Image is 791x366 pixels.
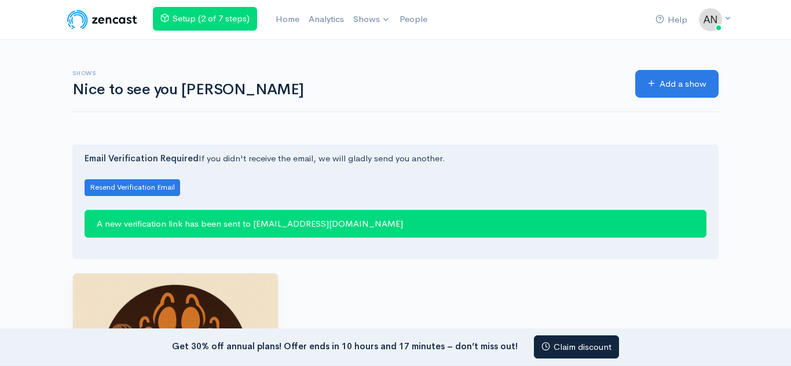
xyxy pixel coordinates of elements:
[72,145,719,259] div: If you didn't receive the email, we will gladly send you another.
[85,210,706,238] div: A new verification link has been sent to [EMAIL_ADDRESS][DOMAIN_NAME]
[699,8,722,31] img: ...
[72,82,621,98] h1: Nice to see you [PERSON_NAME]
[85,179,180,196] button: Resend Verification Email
[534,335,619,359] a: Claim discount
[651,8,692,32] a: Help
[271,7,304,32] a: Home
[172,340,518,351] strong: Get 30% off annual plans! Offer ends in 10 hours and 17 minutes – don’t miss out!
[752,327,779,354] iframe: gist-messenger-bubble-iframe
[635,70,719,98] a: Add a show
[349,7,395,32] a: Shows
[65,8,139,31] img: ZenCast Logo
[72,70,621,76] h6: Shows
[304,7,349,32] a: Analytics
[395,7,432,32] a: People
[153,7,257,31] a: Setup (2 of 7 steps)
[85,153,199,164] strong: Email Verification Required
